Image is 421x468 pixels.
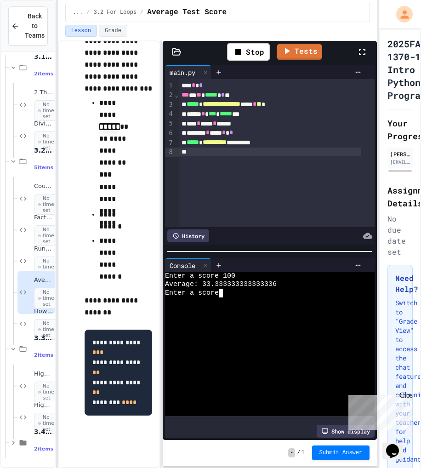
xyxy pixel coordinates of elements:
span: 3.1 While Loops [34,52,53,61]
div: 8 [165,148,174,157]
h2: Assignment Details [387,184,413,210]
span: No time set [34,100,61,121]
span: How Many Names? [34,308,53,315]
span: No time set [34,257,61,278]
span: 3.3 Break and Continue [34,334,53,342]
span: Fold line [174,91,179,98]
div: History [167,229,209,242]
button: Back to Teams [8,6,48,46]
div: 1 [165,81,174,91]
span: No time set [34,382,61,403]
span: 2 items [34,446,53,452]
button: Lesson [65,25,97,37]
span: - [288,448,295,457]
span: Back to Teams [25,11,45,40]
div: Console [165,258,211,272]
div: Console [165,261,200,270]
span: Enter a score 100 [165,272,235,280]
span: No time set [34,131,61,153]
div: [EMAIL_ADDRESS][DOMAIN_NAME] [390,159,410,166]
a: Tests [277,44,322,60]
div: main.py [165,65,211,79]
div: main.py [165,68,200,77]
div: 7 [165,138,174,148]
span: Running Total [34,245,53,253]
span: 2 Through 200 Even [34,89,53,97]
div: [PERSON_NAME] [390,150,410,158]
span: 3.2 For Loops [34,146,53,154]
span: 5 items [34,165,53,171]
h2: Your Progress [387,117,413,143]
button: Grade [99,25,127,37]
span: No time set [34,225,61,246]
span: Counting 10 to 100 by Tens [34,183,53,190]
div: 6 [165,129,174,138]
p: Switch to "Grade View" to access the chat feature and communicate with your teacher for help and ... [395,298,405,464]
span: ... [73,9,83,16]
span: No time set [34,194,61,215]
div: 5 [165,119,174,129]
div: 3 [165,100,174,110]
span: No time set [34,413,61,434]
span: / [140,9,143,16]
span: Average Test Score [34,276,53,284]
span: Submit Answer [319,449,363,457]
span: 2 items [34,71,53,77]
div: Stop [227,43,270,61]
span: 3.2 For Loops [93,9,137,16]
iframe: chat widget [382,431,412,459]
span: Factors of a Number [34,214,53,222]
span: 1 [301,449,304,457]
div: 4 [165,109,174,119]
span: Enter a score [165,289,219,297]
span: No time set [34,319,61,340]
span: Divisibility [34,120,53,128]
span: Average Test Score [147,7,227,18]
iframe: chat widget [345,391,412,430]
span: Average: 33.333333333333336 [165,280,277,289]
span: / [86,9,90,16]
span: Higher / Lower [34,370,53,378]
div: Chat with us now!Close [4,4,63,58]
span: 2 items [34,352,53,358]
div: No due date set [387,213,413,257]
div: Show display [317,425,375,438]
span: Higher / Lower 2.0 [34,401,53,409]
span: / [297,449,300,457]
span: No time set [34,288,61,309]
div: 2 [165,91,174,100]
span: 3.4 Nested Control Structures [34,428,53,436]
button: Submit Answer [312,445,370,460]
h3: Need Help? [395,273,405,295]
div: My Account [387,4,415,25]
